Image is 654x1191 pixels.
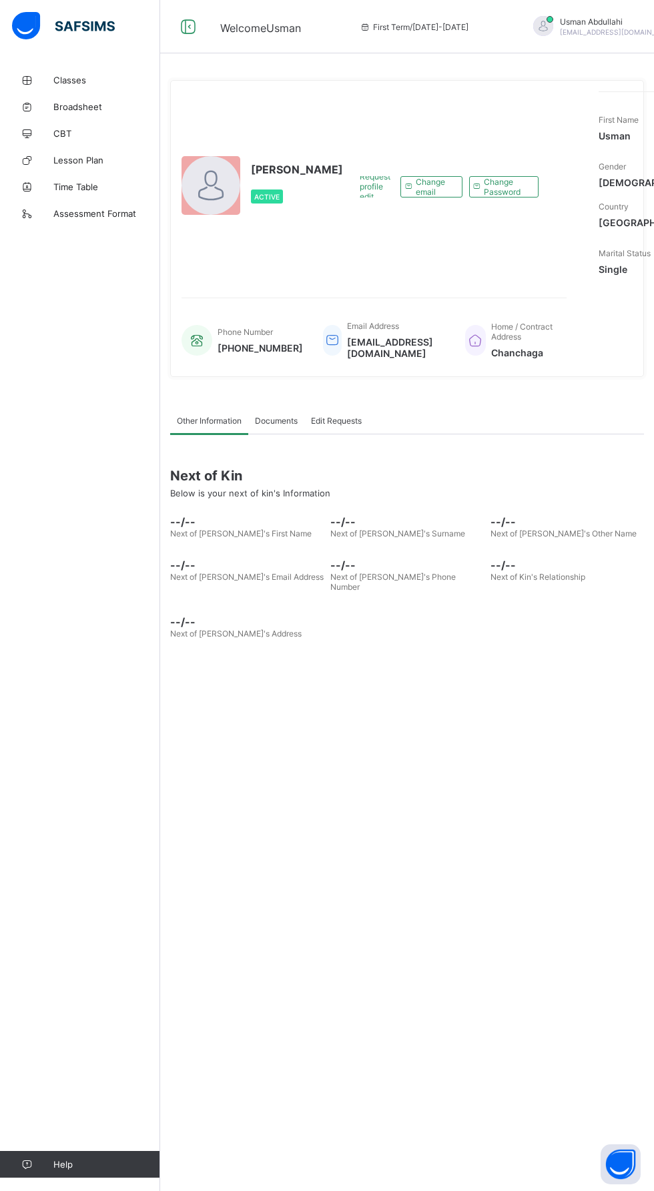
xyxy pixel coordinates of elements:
[330,528,465,538] span: Next of [PERSON_NAME]'s Surname
[347,321,399,331] span: Email Address
[12,12,115,40] img: safsims
[53,1159,159,1170] span: Help
[491,347,553,358] span: Chanchaga
[330,572,456,592] span: Next of [PERSON_NAME]'s Phone Number
[491,322,553,342] span: Home / Contract Address
[218,327,273,337] span: Phone Number
[170,488,330,498] span: Below is your next of kin's Information
[170,572,324,582] span: Next of [PERSON_NAME]'s Email Address
[170,615,324,629] span: --/--
[360,22,468,32] span: session/term information
[599,248,651,258] span: Marital Status
[251,163,343,176] span: [PERSON_NAME]
[490,528,637,538] span: Next of [PERSON_NAME]'s Other Name
[53,128,160,139] span: CBT
[490,572,585,582] span: Next of Kin's Relationship
[311,416,362,426] span: Edit Requests
[170,558,324,572] span: --/--
[599,202,629,212] span: Country
[53,181,160,192] span: Time Table
[599,115,639,125] span: First Name
[53,208,160,219] span: Assessment Format
[53,101,160,112] span: Broadsheet
[218,342,303,354] span: [PHONE_NUMBER]
[484,177,528,197] span: Change Password
[490,558,644,572] span: --/--
[599,161,626,171] span: Gender
[170,468,644,484] span: Next of Kin
[330,558,484,572] span: --/--
[347,336,445,359] span: [EMAIL_ADDRESS][DOMAIN_NAME]
[220,21,301,35] span: Welcome Usman
[601,1144,641,1184] button: Open asap
[490,515,644,528] span: --/--
[177,416,242,426] span: Other Information
[170,515,324,528] span: --/--
[170,528,312,538] span: Next of [PERSON_NAME]'s First Name
[255,416,298,426] span: Documents
[53,75,160,85] span: Classes
[330,515,484,528] span: --/--
[360,171,390,202] span: Request profile edit
[170,629,302,639] span: Next of [PERSON_NAME]'s Address
[254,193,280,201] span: Active
[416,177,452,197] span: Change email
[53,155,160,165] span: Lesson Plan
